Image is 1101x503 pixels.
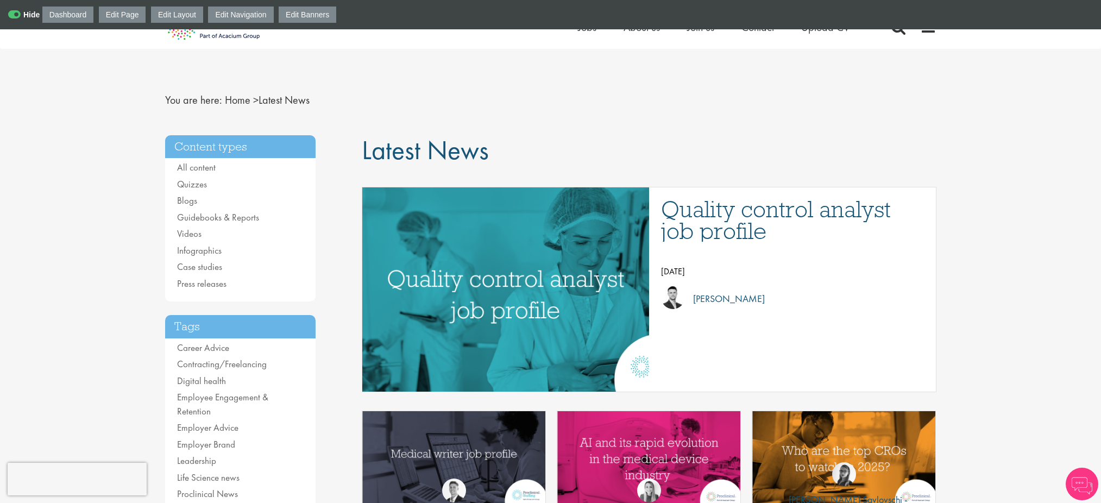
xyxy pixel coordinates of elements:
[165,93,222,107] span: You are here:
[177,342,229,354] a: Career Advice
[177,244,222,256] a: Infographics
[177,228,202,240] a: Videos
[99,7,146,23] a: Edit Page
[208,7,273,23] a: Edit Navigation
[279,7,336,23] a: Edit Banners
[177,211,259,223] a: Guidebooks & Reports
[362,133,489,167] span: Latest News
[637,479,661,502] img: Hannah Burke
[177,471,240,483] a: Life Science news
[177,391,268,417] a: Employee Engagement & Retention
[177,178,207,190] a: Quizzes
[225,93,250,107] a: breadcrumb link to Home
[177,422,238,433] a: Employer Advice
[177,194,197,206] a: Blogs
[42,7,94,23] a: Dashboard
[685,291,765,307] p: [PERSON_NAME]
[177,358,267,370] a: Contracting/Freelancing
[177,488,238,500] a: Proclinical News
[177,261,222,273] a: Case studies
[151,7,203,23] a: Edit Layout
[225,93,310,107] span: Latest News
[1066,468,1098,500] img: Chatbot
[832,462,856,486] img: Theodora Savlovschi - Wicks
[362,187,649,392] a: Link to a post
[309,187,702,392] img: quality control analyst job profile
[177,375,226,387] a: Digital health
[661,263,925,280] p: [DATE]
[661,198,925,242] a: Quality control analyst job profile
[661,285,685,309] img: Joshua Godden
[177,278,227,290] a: Press releases
[253,93,259,107] span: >
[165,315,316,338] h3: Tags
[177,161,216,173] a: All content
[442,479,466,502] img: George Watson
[177,455,216,467] a: Leadership
[177,438,235,450] a: Employer Brand
[165,135,316,159] h3: Content types
[8,463,147,495] iframe: reCAPTCHA
[661,285,925,312] a: Joshua Godden [PERSON_NAME]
